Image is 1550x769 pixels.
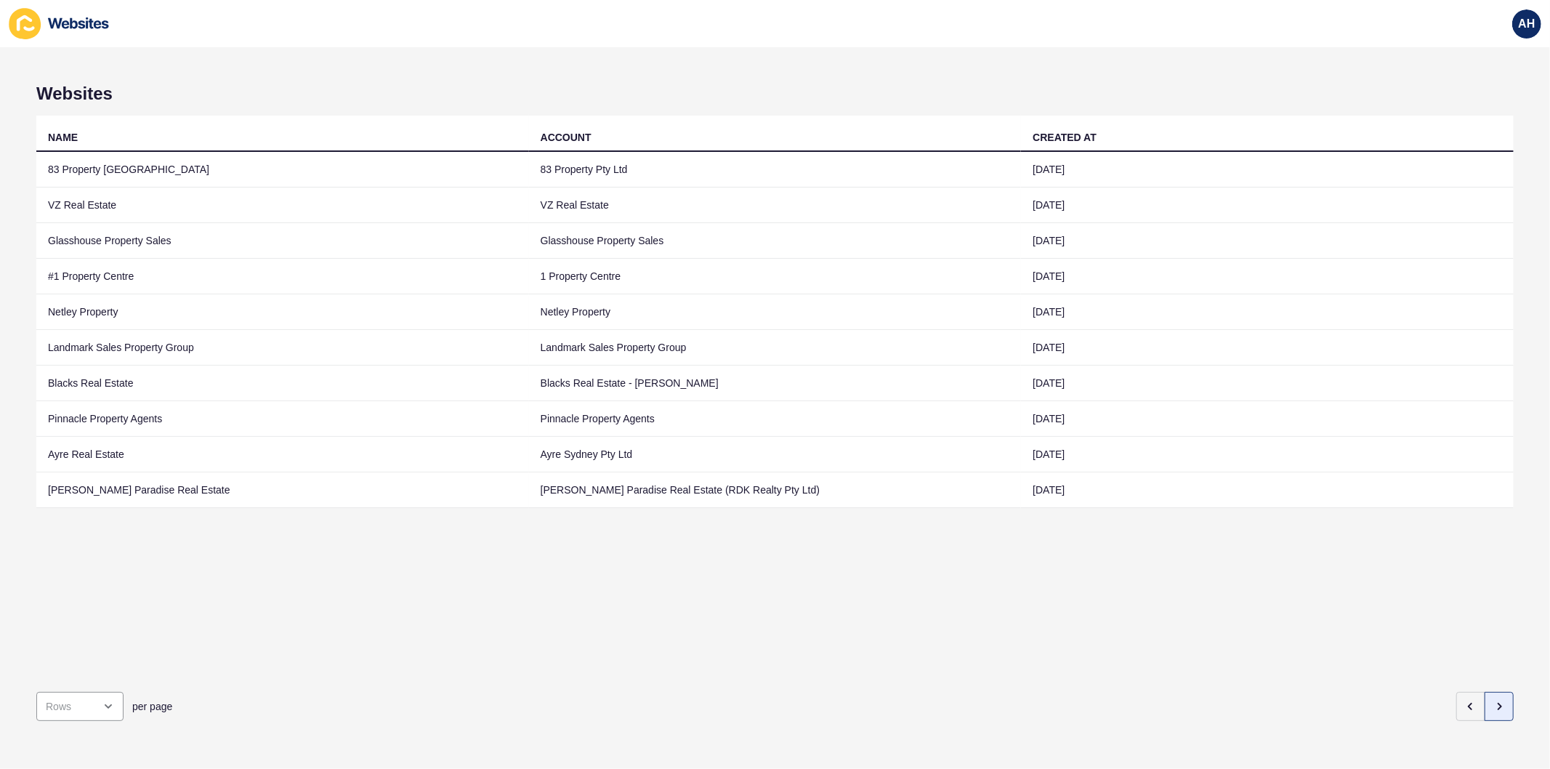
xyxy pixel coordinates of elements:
[48,130,78,145] div: NAME
[529,472,1022,508] td: [PERSON_NAME] Paradise Real Estate (RDK Realty Pty Ltd)
[1021,366,1514,401] td: [DATE]
[1021,152,1514,188] td: [DATE]
[529,366,1022,401] td: Blacks Real Estate - [PERSON_NAME]
[1033,130,1097,145] div: CREATED AT
[1021,188,1514,223] td: [DATE]
[36,401,529,437] td: Pinnacle Property Agents
[36,188,529,223] td: VZ Real Estate
[36,294,529,330] td: Netley Property
[132,699,172,714] span: per page
[529,259,1022,294] td: 1 Property Centre
[1021,223,1514,259] td: [DATE]
[36,84,1514,104] h1: Websites
[36,152,529,188] td: 83 Property [GEOGRAPHIC_DATA]
[1518,17,1535,31] span: AH
[541,130,592,145] div: ACCOUNT
[36,259,529,294] td: #1 Property Centre
[529,294,1022,330] td: Netley Property
[36,437,529,472] td: Ayre Real Estate
[529,152,1022,188] td: 83 Property Pty Ltd
[1021,259,1514,294] td: [DATE]
[36,692,124,721] div: open menu
[1021,294,1514,330] td: [DATE]
[529,188,1022,223] td: VZ Real Estate
[36,366,529,401] td: Blacks Real Estate
[1021,401,1514,437] td: [DATE]
[36,223,529,259] td: Glasshouse Property Sales
[1021,472,1514,508] td: [DATE]
[36,472,529,508] td: [PERSON_NAME] Paradise Real Estate
[1021,330,1514,366] td: [DATE]
[36,330,529,366] td: Landmark Sales Property Group
[529,401,1022,437] td: Pinnacle Property Agents
[529,437,1022,472] td: Ayre Sydney Pty Ltd
[529,330,1022,366] td: Landmark Sales Property Group
[1021,437,1514,472] td: [DATE]
[529,223,1022,259] td: Glasshouse Property Sales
